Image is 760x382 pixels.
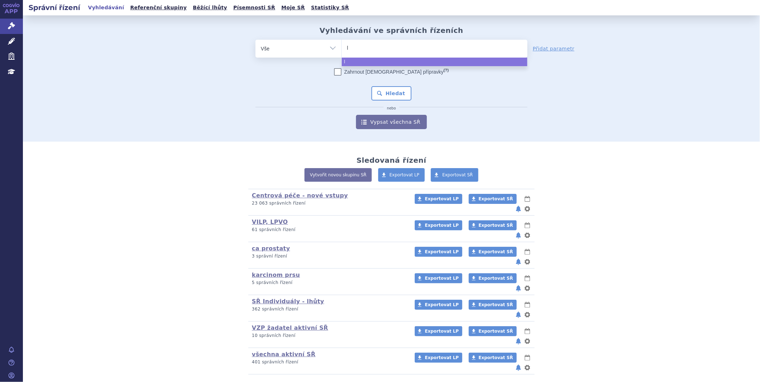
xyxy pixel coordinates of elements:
[334,68,449,75] label: Zahrnout [DEMOGRAPHIC_DATA] přípravky
[425,196,459,201] span: Exportovat LP
[425,276,459,281] span: Exportovat LP
[479,302,513,307] span: Exportovat SŘ
[252,200,405,206] p: 23 063 správních řízení
[252,306,405,312] p: 362 správních řízení
[415,326,462,336] a: Exportovat LP
[425,355,459,360] span: Exportovat LP
[524,248,531,256] button: lhůty
[415,247,462,257] a: Exportovat LP
[515,310,522,319] button: notifikace
[320,26,463,35] h2: Vyhledávání ve správních řízeních
[469,247,517,257] a: Exportovat SŘ
[524,337,531,346] button: nastavení
[515,363,522,372] button: notifikace
[479,223,513,228] span: Exportovat SŘ
[425,302,459,307] span: Exportovat LP
[231,3,277,13] a: Písemnosti SŘ
[431,168,478,182] a: Exportovat SŘ
[515,337,522,346] button: notifikace
[415,194,462,204] a: Exportovat LP
[252,245,290,252] a: ca prostaty
[86,3,126,13] a: Vyhledávání
[23,3,86,13] h2: Správní řízení
[425,329,459,334] span: Exportovat LP
[252,253,405,259] p: 3 správní řízení
[469,273,517,283] a: Exportovat SŘ
[425,249,459,254] span: Exportovat LP
[128,3,189,13] a: Referenční skupiny
[515,258,522,266] button: notifikace
[515,205,522,213] button: notifikace
[524,205,531,213] button: nastavení
[252,324,328,331] a: VZP žadatel aktivní SŘ
[469,326,517,336] a: Exportovat SŘ
[305,168,372,182] a: Vytvořit novou skupinu SŘ
[390,172,420,177] span: Exportovat LP
[252,271,300,278] a: karcinom prsu
[479,249,513,254] span: Exportovat SŘ
[252,192,348,199] a: Centrová péče - nové vstupy
[469,194,517,204] a: Exportovat SŘ
[442,172,473,177] span: Exportovat SŘ
[479,355,513,360] span: Exportovat SŘ
[415,220,462,230] a: Exportovat LP
[415,273,462,283] a: Exportovat LP
[524,221,531,230] button: lhůty
[415,300,462,310] a: Exportovat LP
[356,156,426,165] h2: Sledovaná řízení
[252,298,324,305] a: SŘ Individuály - lhůty
[524,195,531,203] button: lhůty
[469,300,517,310] a: Exportovat SŘ
[371,86,412,101] button: Hledat
[524,274,531,283] button: lhůty
[524,363,531,372] button: nastavení
[378,168,425,182] a: Exportovat LP
[479,329,513,334] span: Exportovat SŘ
[469,220,517,230] a: Exportovat SŘ
[252,219,288,225] a: VILP, LPVO
[524,300,531,309] button: lhůty
[342,58,527,66] li: l
[469,353,517,363] a: Exportovat SŘ
[252,333,405,339] p: 10 správních řízení
[524,284,531,293] button: nastavení
[309,3,351,13] a: Statistiky SŘ
[524,327,531,336] button: lhůty
[356,115,427,129] a: Vypsat všechna SŘ
[533,45,575,52] a: Přidat parametr
[384,106,400,111] i: nebo
[425,223,459,228] span: Exportovat LP
[524,353,531,362] button: lhůty
[515,231,522,240] button: notifikace
[444,68,449,73] abbr: (?)
[252,227,405,233] p: 61 správních řízení
[252,359,405,365] p: 401 správních řízení
[279,3,307,13] a: Moje SŘ
[479,276,513,281] span: Exportovat SŘ
[415,353,462,363] a: Exportovat LP
[252,351,316,358] a: všechna aktivní SŘ
[524,231,531,240] button: nastavení
[252,280,405,286] p: 5 správních řízení
[515,284,522,293] button: notifikace
[191,3,229,13] a: Běžící lhůty
[524,258,531,266] button: nastavení
[524,310,531,319] button: nastavení
[479,196,513,201] span: Exportovat SŘ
